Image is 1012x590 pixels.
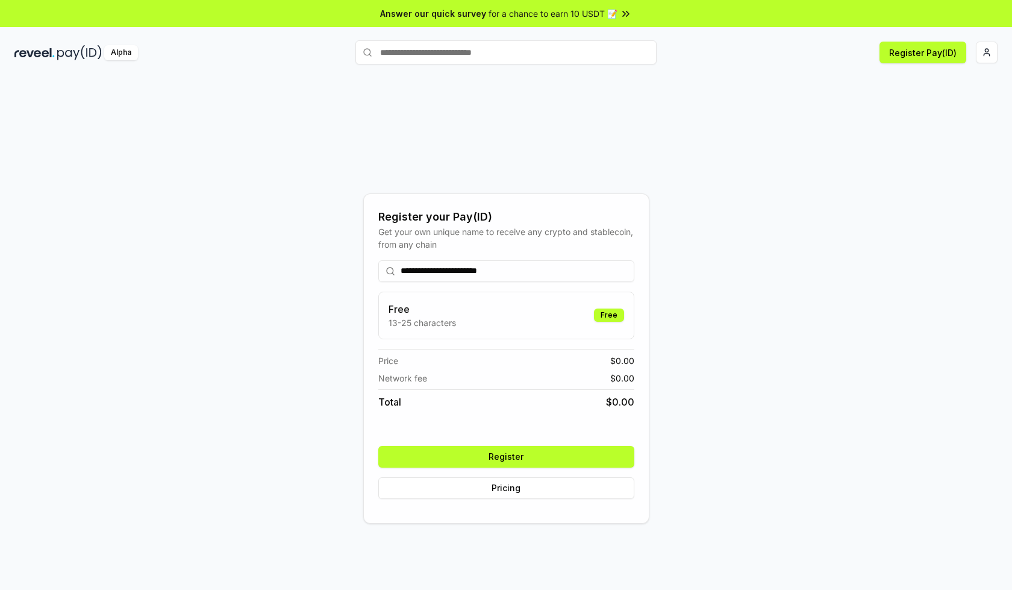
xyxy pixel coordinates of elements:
img: reveel_dark [14,45,55,60]
img: pay_id [57,45,102,60]
span: $ 0.00 [610,372,634,384]
span: Network fee [378,372,427,384]
p: 13-25 characters [389,316,456,329]
span: Answer our quick survey [380,7,486,20]
span: Total [378,395,401,409]
div: Alpha [104,45,138,60]
span: Price [378,354,398,367]
h3: Free [389,302,456,316]
span: for a chance to earn 10 USDT 📝 [489,7,617,20]
div: Register your Pay(ID) [378,209,634,225]
button: Register Pay(ID) [879,42,966,63]
div: Free [594,309,624,322]
button: Register [378,446,634,468]
div: Get your own unique name to receive any crypto and stablecoin, from any chain [378,225,634,251]
span: $ 0.00 [606,395,634,409]
button: Pricing [378,477,634,499]
span: $ 0.00 [610,354,634,367]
